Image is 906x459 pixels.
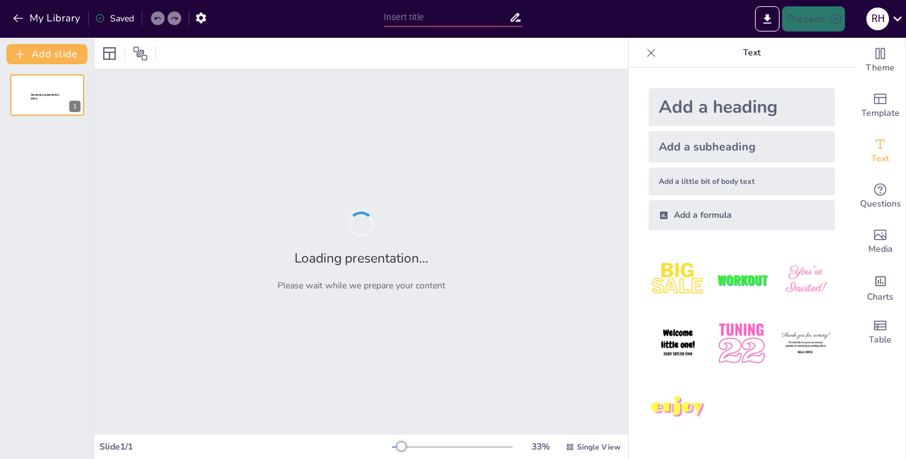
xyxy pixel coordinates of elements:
div: Add ready made slides [855,83,905,128]
div: Add a table [855,310,905,355]
div: Saved [95,13,134,25]
div: 1 [10,74,84,116]
span: Text [871,152,889,166]
img: 6.jpeg [776,314,835,373]
div: Add text boxes [855,128,905,174]
div: Change the overall theme [855,38,905,83]
img: 4.jpeg [649,314,707,373]
div: Add images, graphics, shapes or video [855,219,905,264]
p: Text [661,38,842,68]
div: Layout [99,43,120,64]
span: Single View [577,442,620,452]
div: 33 % [525,441,556,453]
p: Please wait while we prepare your content [277,280,445,292]
div: Get real-time input from your audience [855,174,905,219]
div: Add a little bit of body text [649,167,835,195]
div: Add charts and graphs [855,264,905,310]
span: Media [868,242,893,256]
span: Template [861,106,900,120]
span: Questions [860,197,901,211]
span: Theme [866,61,895,75]
div: Add a heading [649,88,835,126]
button: R H [866,6,889,31]
span: Sendsteps presentation editor [31,93,59,100]
div: Add a subheading [649,131,835,162]
div: 1 [69,101,81,112]
input: Insert title [384,8,509,26]
img: 2.jpeg [712,251,771,309]
img: 1.jpeg [649,251,707,309]
button: Add slide [6,44,87,64]
span: Charts [867,290,893,304]
div: R H [866,8,889,30]
button: My Library [9,8,86,28]
span: Position [133,46,148,61]
button: Export to PowerPoint [755,6,780,31]
h2: Loading presentation... [294,249,428,267]
button: Present [782,6,845,31]
span: Table [869,333,892,347]
img: 7.jpeg [649,378,707,437]
img: 5.jpeg [712,314,771,373]
img: 3.jpeg [776,251,835,309]
div: Add a formula [649,200,835,230]
div: Slide 1 / 1 [99,441,392,453]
